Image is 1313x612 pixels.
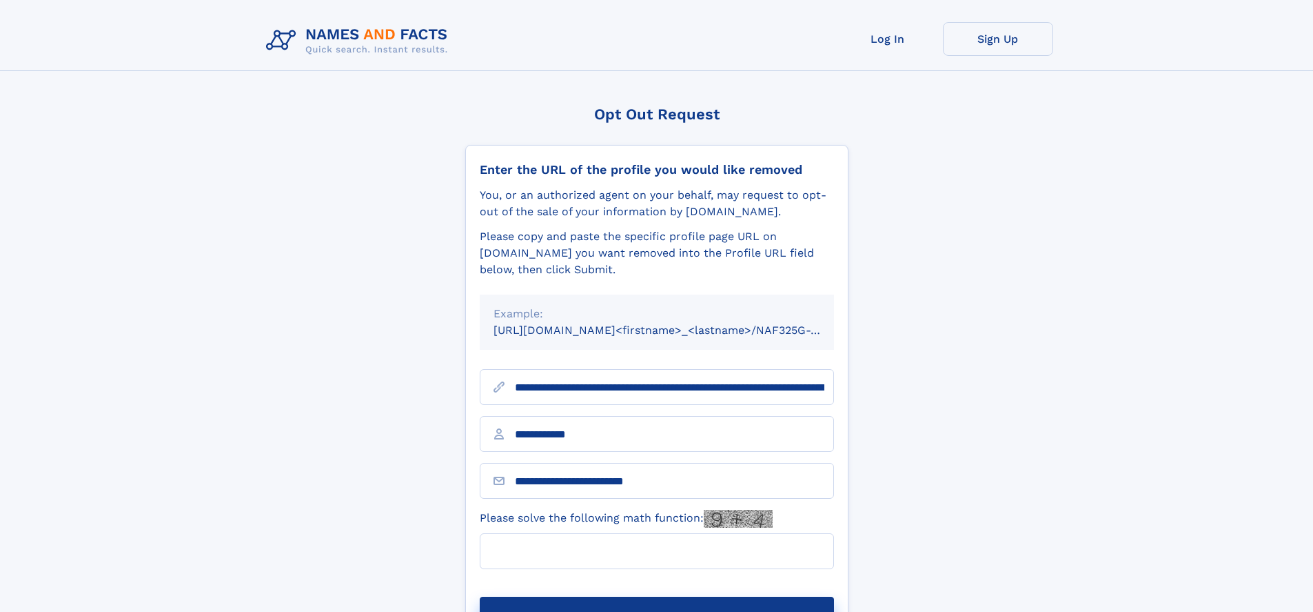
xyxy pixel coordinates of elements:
[465,106,848,123] div: Opt Out Request
[493,306,820,322] div: Example:
[480,228,834,278] div: Please copy and paste the specific profile page URL on [DOMAIN_NAME] you want removed into the Pr...
[261,22,459,59] img: Logo Names and Facts
[480,187,834,220] div: You, or an authorized agent on your behalf, may request to opt-out of the sale of your informatio...
[833,22,943,56] a: Log In
[480,162,834,177] div: Enter the URL of the profile you would like removed
[493,324,860,337] small: [URL][DOMAIN_NAME]<firstname>_<lastname>/NAF325G-xxxxxxxx
[943,22,1053,56] a: Sign Up
[480,510,773,528] label: Please solve the following math function:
